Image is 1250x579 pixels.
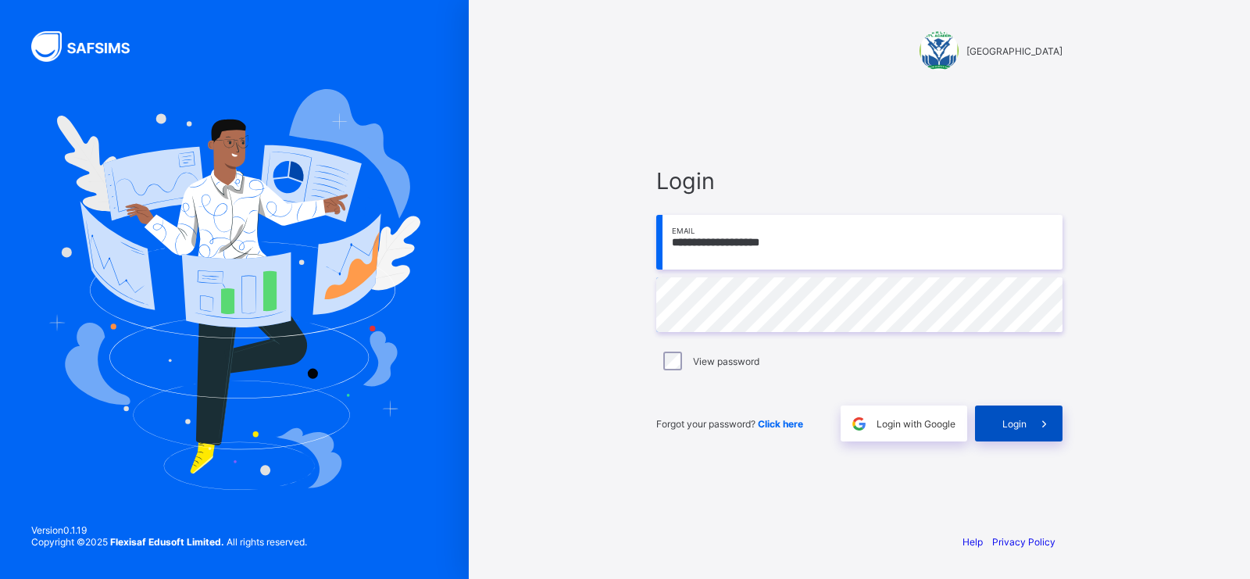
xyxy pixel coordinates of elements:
a: Privacy Policy [992,536,1055,548]
span: Copyright © 2025 All rights reserved. [31,536,307,548]
span: Login [1002,418,1027,430]
span: Forgot your password? [656,418,803,430]
span: Login [656,167,1062,195]
span: Version 0.1.19 [31,524,307,536]
span: [GEOGRAPHIC_DATA] [966,45,1062,57]
strong: Flexisaf Edusoft Limited. [110,536,224,548]
img: Hero Image [48,89,420,489]
img: SAFSIMS Logo [31,31,148,62]
img: google.396cfc9801f0270233282035f929180a.svg [850,415,868,433]
a: Help [962,536,983,548]
a: Click here [758,418,803,430]
span: Login with Google [877,418,955,430]
label: View password [693,356,759,367]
